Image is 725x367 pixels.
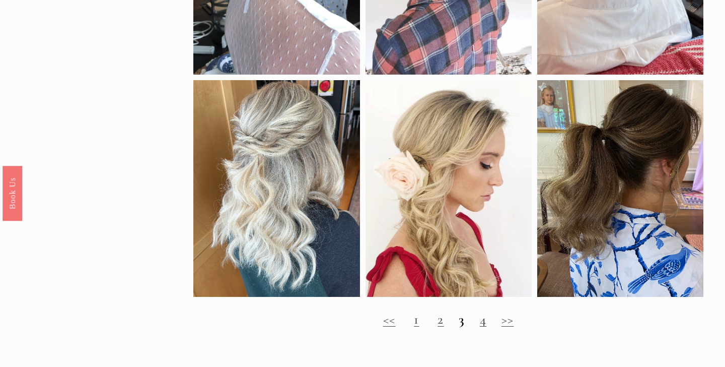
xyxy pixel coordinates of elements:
[3,166,22,221] a: Book Us
[459,311,465,328] strong: 3
[480,311,486,328] a: 4
[501,311,514,328] a: >>
[438,311,444,328] a: 2
[414,311,419,328] a: 1
[383,311,396,328] a: <<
